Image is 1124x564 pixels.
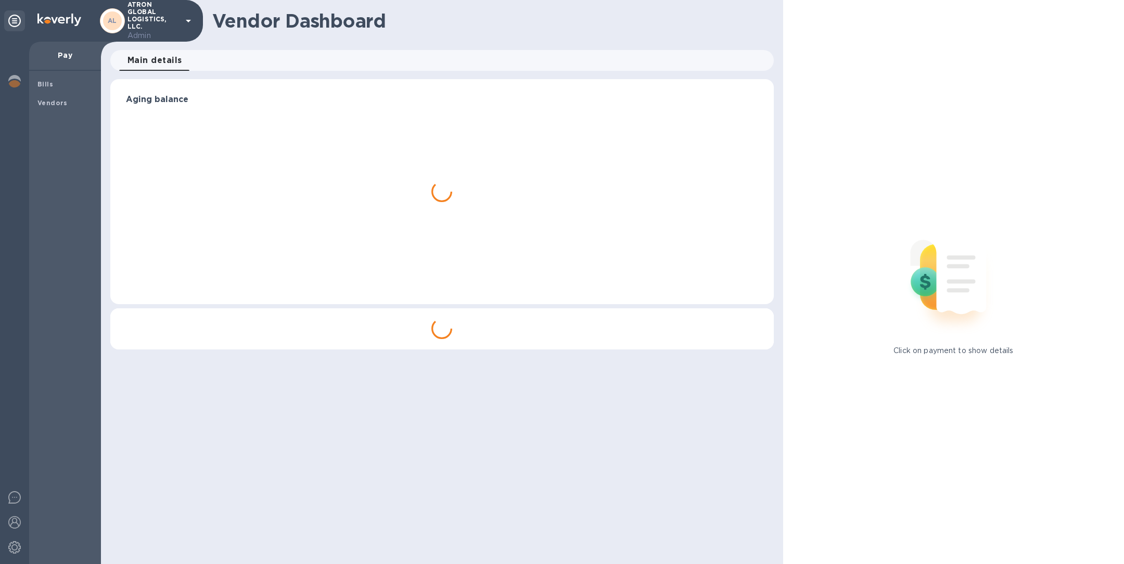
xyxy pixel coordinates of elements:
b: Bills [37,80,53,88]
h3: Aging balance [126,95,758,105]
p: Pay [37,50,93,60]
div: Unpin categories [4,10,25,31]
b: Vendors [37,99,68,107]
p: Admin [127,30,180,41]
span: Main details [127,53,182,68]
p: ATRON GLOBAL LOGISTICS, LLC. [127,1,180,41]
img: Logo [37,14,81,26]
h1: Vendor Dashboard [212,10,767,32]
b: AL [108,17,117,24]
p: Click on payment to show details [893,345,1013,356]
